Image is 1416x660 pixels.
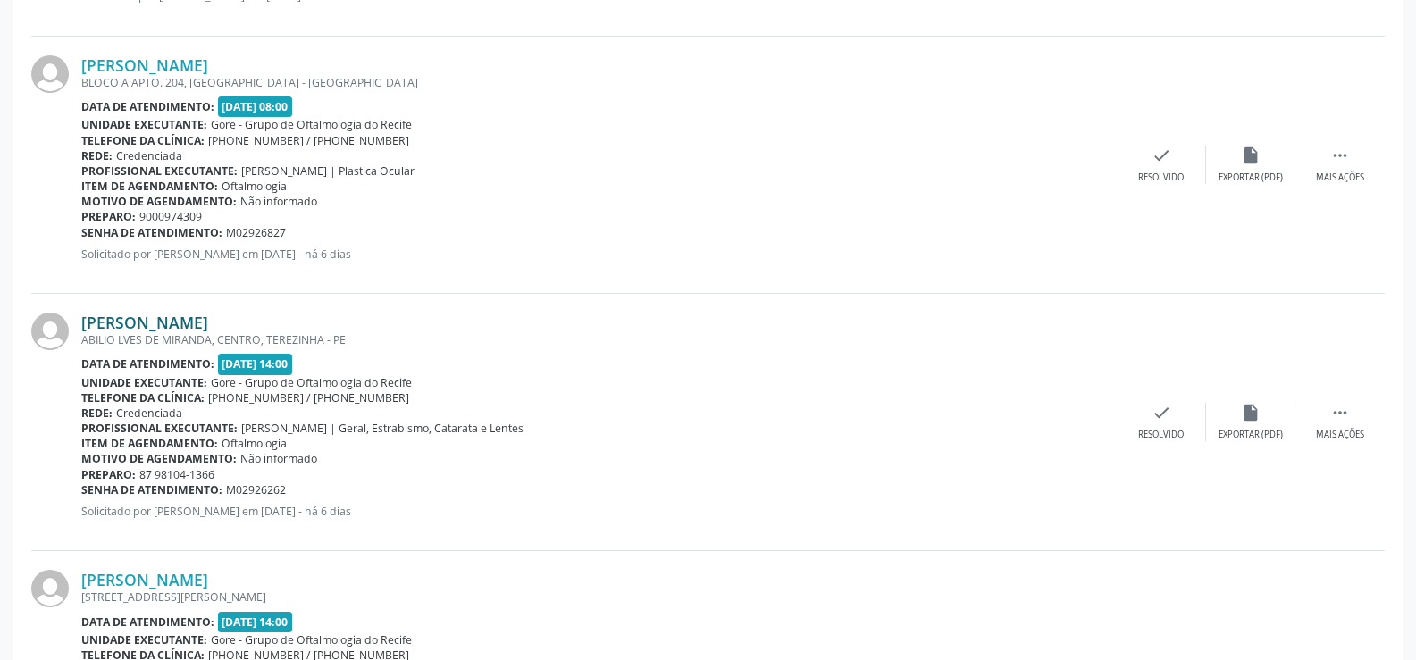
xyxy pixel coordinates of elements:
b: Data de atendimento: [81,99,214,114]
span: 9000974309 [139,209,202,224]
div: ABILIO LVES DE MIRANDA, CENTRO, TEREZINHA - PE [81,332,1117,347]
div: Exportar (PDF) [1219,429,1283,441]
img: img [31,570,69,607]
span: [DATE] 08:00 [218,96,293,117]
b: Rede: [81,148,113,163]
b: Motivo de agendamento: [81,194,237,209]
i: insert_drive_file [1241,403,1261,422]
b: Profissional executante: [81,163,238,179]
span: Não informado [240,194,317,209]
div: Mais ações [1316,171,1364,184]
span: [DATE] 14:00 [218,612,293,632]
i: check [1152,403,1171,422]
b: Unidade executante: [81,117,207,132]
div: [STREET_ADDRESS][PERSON_NAME] [81,589,1117,605]
div: BLOCO A APTO. 204, [GEOGRAPHIC_DATA] - [GEOGRAPHIC_DATA] [81,75,1117,90]
span: [PERSON_NAME] | Plastica Ocular [241,163,415,179]
span: Gore - Grupo de Oftalmologia do Recife [211,117,412,132]
b: Senha de atendimento: [81,225,222,240]
b: Telefone da clínica: [81,133,205,148]
a: [PERSON_NAME] [81,570,208,589]
span: Não informado [240,451,317,466]
span: [DATE] 14:00 [218,354,293,374]
b: Data de atendimento: [81,356,214,372]
span: Oftalmologia [222,179,287,194]
span: [PHONE_NUMBER] / [PHONE_NUMBER] [208,390,409,405]
i:  [1330,146,1350,165]
b: Item de agendamento: [81,179,218,194]
div: Exportar (PDF) [1219,171,1283,184]
b: Telefone da clínica: [81,390,205,405]
b: Unidade executante: [81,375,207,390]
span: Credenciada [116,405,182,421]
b: Preparo: [81,209,136,224]
p: Solicitado por [PERSON_NAME] em [DATE] - há 6 dias [81,504,1117,519]
b: Motivo de agendamento: [81,451,237,466]
span: Oftalmologia [222,436,287,451]
span: Gore - Grupo de Oftalmologia do Recife [211,375,412,390]
span: [PHONE_NUMBER] / [PHONE_NUMBER] [208,133,409,148]
b: Profissional executante: [81,421,238,436]
b: Item de agendamento: [81,436,218,451]
span: 87 98104-1366 [139,467,214,482]
a: [PERSON_NAME] [81,55,208,75]
i:  [1330,403,1350,422]
img: img [31,55,69,93]
i: check [1152,146,1171,165]
img: img [31,313,69,350]
b: Unidade executante: [81,632,207,647]
span: Credenciada [116,148,182,163]
span: M02926262 [226,482,286,497]
b: Data de atendimento: [81,614,214,630]
a: [PERSON_NAME] [81,313,208,332]
div: Resolvido [1138,429,1184,441]
b: Preparo: [81,467,136,482]
p: Solicitado por [PERSON_NAME] em [DATE] - há 6 dias [81,246,1117,262]
span: M02926827 [226,225,286,240]
i: insert_drive_file [1241,146,1261,165]
span: Gore - Grupo de Oftalmologia do Recife [211,632,412,647]
div: Mais ações [1316,429,1364,441]
b: Senha de atendimento: [81,482,222,497]
div: Resolvido [1138,171,1184,184]
span: [PERSON_NAME] | Geral, Estrabismo, Catarata e Lentes [241,421,524,436]
b: Rede: [81,405,113,421]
